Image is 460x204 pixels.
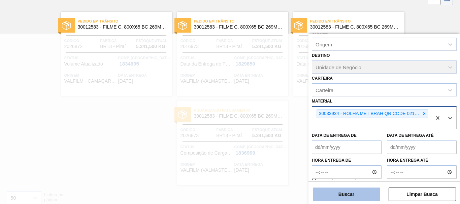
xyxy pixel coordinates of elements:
span: Pedido em Trânsito [78,18,172,25]
div: Carteira [316,87,333,93]
img: status [62,21,71,30]
a: statusPedido em Trânsito30012583 - FILME C. 800X65 BC 269ML MP C15 429Código2016973FábricaBR13 - ... [172,12,288,96]
img: status [294,21,303,30]
span: 30012583 - FILME C. 800X65 BC 269ML MP C15 429 [78,25,167,30]
span: 30012583 - FILME C. 800X65 BC 269ML MP C15 429 [310,25,399,30]
div: Origem [316,42,332,47]
label: Material [312,99,332,104]
span: Pedido em Trânsito [310,18,404,25]
span: Pedido em Trânsito [194,18,288,25]
a: statusPedido em Trânsito30012583 - FILME C. 800X65 BC 269ML MP C15 429Código2026872FábricaBR13 - ... [56,12,172,96]
div: 30033934 - ROLHA MET BRAH QR CODE 021CX105 [317,110,421,118]
label: Data de Entrega de [312,133,357,138]
input: dd/mm/yyyy [312,140,382,154]
label: Hora entrega até [387,156,457,165]
label: Destino [312,53,330,58]
label: Carteira [312,76,333,81]
img: status [178,21,187,30]
label: Mostrar itens pendentes [312,179,370,187]
input: dd/mm/yyyy [387,140,457,154]
label: Hora entrega de [312,156,382,165]
label: Data de Entrega até [387,133,434,138]
a: statusPedido em Trânsito30012583 - FILME C. 800X65 BC 269ML MP C15 429Código2016972FábricaBR13 - ... [288,12,404,96]
span: 30012583 - FILME C. 800X65 BC 269ML MP C15 429 [194,25,283,30]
